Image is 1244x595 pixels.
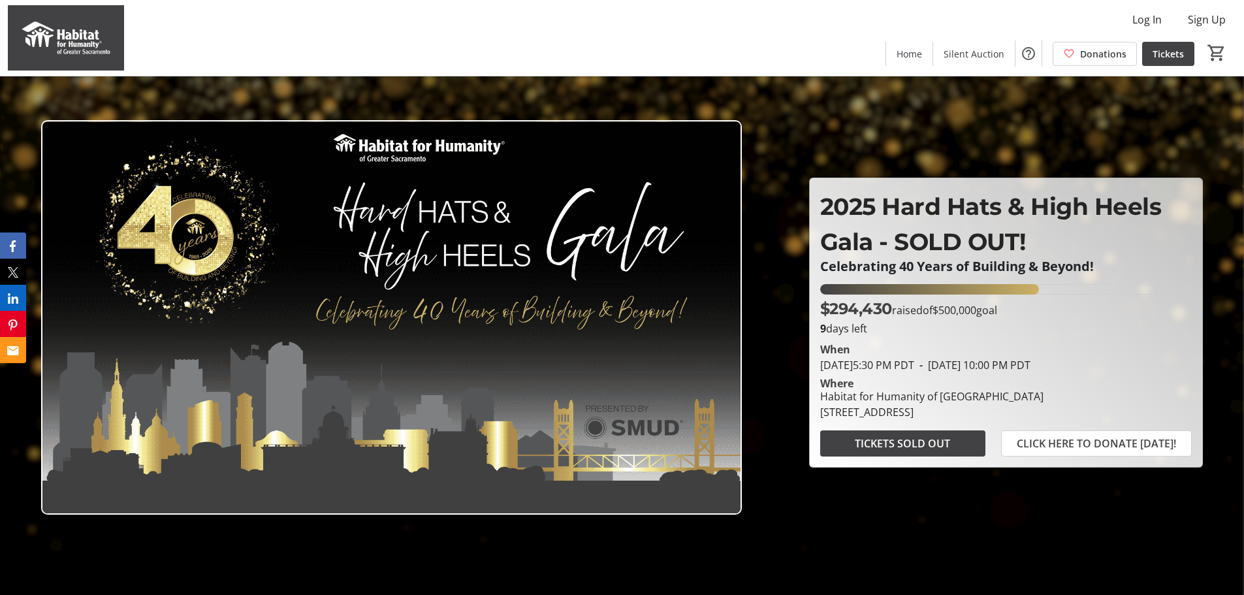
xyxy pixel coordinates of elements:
a: Home [886,42,933,66]
div: 58.88605600000001% of fundraising goal reached [820,284,1192,295]
span: $500,000 [933,303,976,317]
button: TICKETS SOLD OUT [820,430,985,457]
span: CLICK HERE TO DONATE [DATE]! [1017,436,1176,451]
span: Tickets [1153,47,1184,61]
div: [STREET_ADDRESS] [820,404,1044,420]
span: Silent Auction [944,47,1004,61]
button: Help [1015,40,1042,67]
span: Sign Up [1188,12,1226,27]
div: Where [820,378,853,389]
span: Log In [1132,12,1162,27]
p: 2025 Hard Hats & High Heels Gala - SOLD OUT! [820,189,1192,259]
p: days left [820,321,1192,336]
a: Donations [1053,42,1137,66]
div: Habitat for Humanity of [GEOGRAPHIC_DATA] [820,389,1044,404]
span: Donations [1080,47,1126,61]
button: CLICK HERE TO DONATE [DATE]! [1001,430,1192,457]
a: Tickets [1142,42,1194,66]
p: raised of goal [820,297,997,321]
span: Home [897,47,922,61]
span: TICKETS SOLD OUT [855,436,950,451]
p: Celebrating 40 Years of Building & Beyond! [820,259,1192,274]
button: Cart [1205,41,1228,65]
img: Campaign CTA Media Photo [41,120,742,515]
span: [DATE] 5:30 PM PDT [820,358,914,372]
span: [DATE] 10:00 PM PDT [914,358,1030,372]
span: $294,430 [820,299,892,318]
a: Silent Auction [933,42,1015,66]
span: - [914,358,928,372]
button: Log In [1122,9,1172,30]
span: 9 [820,321,826,336]
div: When [820,342,850,357]
button: Sign Up [1177,9,1236,30]
img: Habitat for Humanity of Greater Sacramento's Logo [8,5,124,71]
